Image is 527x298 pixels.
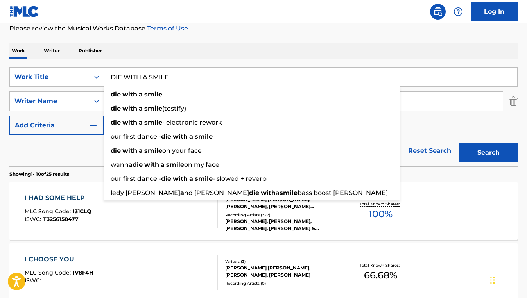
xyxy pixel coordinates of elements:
a: Reset Search [404,142,455,159]
strong: smile [144,91,162,98]
span: ISWC : [25,277,43,284]
strong: die [133,161,143,168]
img: Delete Criterion [509,91,518,111]
div: I HAD SOME HELP [25,193,91,203]
strong: with [173,175,188,182]
span: MLC Song Code : [25,269,73,276]
img: MLC Logo [9,6,39,17]
strong: smile [280,189,298,196]
span: on my face [184,161,219,168]
img: search [433,7,443,16]
button: Add Criteria [9,116,104,135]
button: Search [459,143,518,162]
p: Please review the Musical Works Database [9,24,518,33]
strong: a [180,189,184,196]
strong: die [111,147,121,154]
span: our first dance - [111,175,161,182]
img: help [454,7,463,16]
form: Search Form [9,67,518,166]
div: Work Title [14,72,85,82]
span: T3256158477 [43,216,79,223]
strong: die [111,91,121,98]
strong: with [122,119,137,126]
strong: die [111,105,121,112]
span: - slowed + reverb [213,175,267,182]
p: Writer [41,43,62,59]
strong: smile [144,105,162,112]
strong: a [139,91,143,98]
strong: die [161,175,171,182]
span: bass boost [PERSON_NAME] [298,189,388,196]
div: I CHOOSE YOU [25,255,93,264]
strong: smile [195,175,213,182]
span: nd [PERSON_NAME] [184,189,249,196]
div: Recording Artists ( 727 ) [225,212,339,218]
iframe: Chat Widget [488,261,527,298]
strong: a [161,161,165,168]
span: (testify) [162,105,186,112]
strong: a [139,119,143,126]
p: Work [9,43,27,59]
strong: a [139,147,143,154]
span: wanna [111,161,133,168]
span: I31CLQ [73,208,91,215]
strong: a [189,133,193,140]
a: Log In [471,2,518,21]
span: 100 % [369,207,393,221]
strong: a [189,175,193,182]
strong: smile [195,133,213,140]
div: Recording Artists ( 0 ) [225,280,339,286]
div: Drag [490,268,495,292]
div: Help [450,4,466,20]
div: Writer Name [14,96,85,106]
p: Publisher [76,43,104,59]
span: on your face [162,147,202,154]
span: MLC Song Code : [25,208,73,215]
strong: die [111,119,121,126]
strong: die [249,189,259,196]
strong: with [261,189,276,196]
span: ISWC : [25,216,43,223]
div: Writers ( 3 ) [225,259,339,264]
strong: with [122,105,137,112]
div: [PERSON_NAME] [PERSON_NAME], [PERSON_NAME], [PERSON_NAME] [225,264,339,278]
strong: with [122,91,137,98]
span: 66.68 % [364,268,397,282]
span: a [276,189,280,196]
span: IV8F4H [73,269,93,276]
strong: smile [144,147,162,154]
strong: a [139,105,143,112]
div: [PERSON_NAME], [PERSON_NAME],[PERSON_NAME], [PERSON_NAME] & [PERSON_NAME], [PERSON_NAME] & [PERSO... [225,218,339,232]
strong: with [173,133,188,140]
strong: smile [166,161,184,168]
span: ledy [PERSON_NAME] [111,189,180,196]
div: [PERSON_NAME] [PERSON_NAME], [PERSON_NAME], [PERSON_NAME] [PERSON_NAME] [PERSON_NAME], [PERSON_NA... [225,196,339,210]
strong: smile [144,119,162,126]
span: our first dance - [111,133,161,140]
p: Total Known Shares: [360,201,402,207]
img: 9d2ae6d4665cec9f34b9.svg [88,121,98,130]
p: Showing 1 - 10 of 25 results [9,171,69,178]
span: - electronic rework [162,119,222,126]
strong: die [161,133,171,140]
a: I HAD SOME HELPMLC Song Code:I31CLQISWC:T3256158477Writers (8)[PERSON_NAME] [PERSON_NAME], [PERSO... [9,182,518,240]
p: Total Known Shares: [360,262,402,268]
strong: with [122,147,137,154]
a: Public Search [430,4,446,20]
strong: with [144,161,159,168]
a: Terms of Use [145,25,188,32]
